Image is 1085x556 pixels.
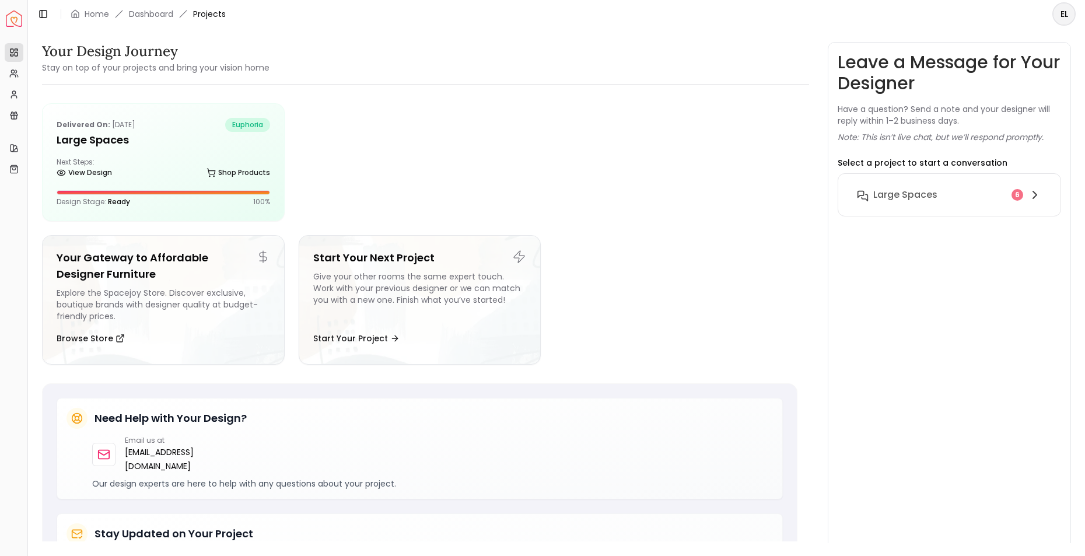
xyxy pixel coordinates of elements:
div: Next Steps: [57,158,270,181]
button: Start Your Project [313,327,400,350]
a: Dashboard [129,8,173,20]
small: Stay on top of your projects and bring your vision home [42,62,269,74]
h3: Leave a Message for Your Designer [838,52,1061,94]
a: Home [85,8,109,20]
p: Note: This isn’t live chat, but we’ll respond promptly. [838,131,1044,143]
span: Ready [108,197,130,207]
h5: Your Gateway to Affordable Designer Furniture [57,250,270,282]
p: Email us at [125,436,249,445]
a: View Design [57,165,112,181]
a: Your Gateway to Affordable Designer FurnitureExplore the Spacejoy Store. Discover exclusive, bout... [42,235,285,365]
div: Give your other rooms the same expert touch. Work with your previous designer or we can match you... [313,271,527,322]
p: 100 % [253,197,270,207]
p: [DATE] [57,118,135,132]
button: Browse Store [57,327,125,350]
h5: Stay Updated on Your Project [94,526,253,542]
a: [EMAIL_ADDRESS][DOMAIN_NAME] [125,445,249,473]
span: Projects [193,8,226,20]
button: Large Spaces6 [848,183,1051,207]
b: Delivered on: [57,120,110,130]
span: EL [1053,4,1074,25]
a: Spacejoy [6,11,22,27]
h6: Large Spaces [873,188,937,202]
span: euphoria [225,118,270,132]
p: Our design experts are here to help with any questions about your project. [92,478,773,489]
a: Shop Products [206,165,270,181]
h3: Your Design Journey [42,42,269,61]
div: 6 [1012,189,1023,201]
p: Select a project to start a conversation [838,157,1007,169]
div: Explore the Spacejoy Store. Discover exclusive, boutique brands with designer quality at budget-f... [57,287,270,322]
button: EL [1052,2,1076,26]
p: Design Stage: [57,197,130,207]
h5: Start Your Next Project [313,250,527,266]
h5: Large Spaces [57,132,270,148]
img: Spacejoy Logo [6,11,22,27]
h5: Need Help with Your Design? [94,410,247,426]
p: Have a question? Send a note and your designer will reply within 1–2 business days. [838,103,1061,127]
nav: breadcrumb [71,8,226,20]
a: Start Your Next ProjectGive your other rooms the same expert touch. Work with your previous desig... [299,235,541,365]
